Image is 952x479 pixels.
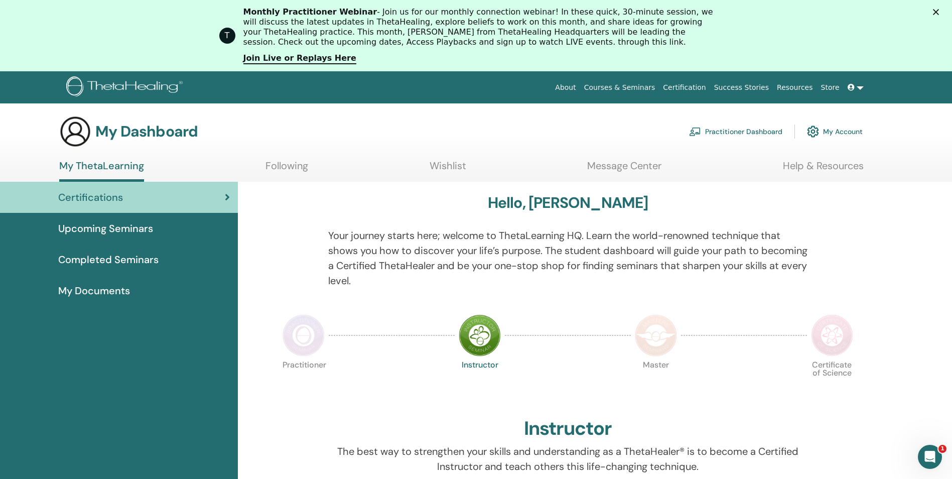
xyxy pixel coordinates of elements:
[918,445,942,469] iframe: Intercom live chat
[811,314,853,356] img: Certificate of Science
[659,78,710,97] a: Certification
[811,361,853,403] p: Certificate of Science
[243,7,717,47] div: - Join us for our monthly connection webinar! In these quick, 30-minute session, we will discuss ...
[59,115,91,148] img: generic-user-icon.jpg
[933,9,943,15] div: Close
[283,314,325,356] img: Practitioner
[689,121,782,143] a: Practitioner Dashboard
[58,190,123,205] span: Certifications
[587,160,661,179] a: Message Center
[430,160,466,179] a: Wishlist
[773,78,817,97] a: Resources
[710,78,773,97] a: Success Stories
[58,221,153,236] span: Upcoming Seminars
[265,160,308,179] a: Following
[580,78,659,97] a: Courses & Seminars
[689,127,701,136] img: chalkboard-teacher.svg
[219,28,235,44] div: Profile image for ThetaHealing
[459,314,501,356] img: Instructor
[66,76,186,99] img: logo.png
[58,283,130,298] span: My Documents
[328,228,807,288] p: Your journey starts here; welcome to ThetaLearning HQ. Learn the world-renowned technique that sh...
[459,361,501,403] p: Instructor
[59,160,144,182] a: My ThetaLearning
[488,194,648,212] h3: Hello, [PERSON_NAME]
[243,53,356,64] a: Join Live or Replays Here
[635,314,677,356] img: Master
[58,252,159,267] span: Completed Seminars
[807,121,863,143] a: My Account
[783,160,864,179] a: Help & Resources
[551,78,580,97] a: About
[243,7,377,17] b: Monthly Practitioner Webinar
[635,361,677,403] p: Master
[95,123,198,141] h3: My Dashboard
[817,78,844,97] a: Store
[524,417,612,440] h2: Instructor
[938,445,946,453] span: 1
[328,444,807,474] p: The best way to strengthen your skills and understanding as a ThetaHealer® is to become a Certifi...
[807,123,819,140] img: cog.svg
[283,361,325,403] p: Practitioner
